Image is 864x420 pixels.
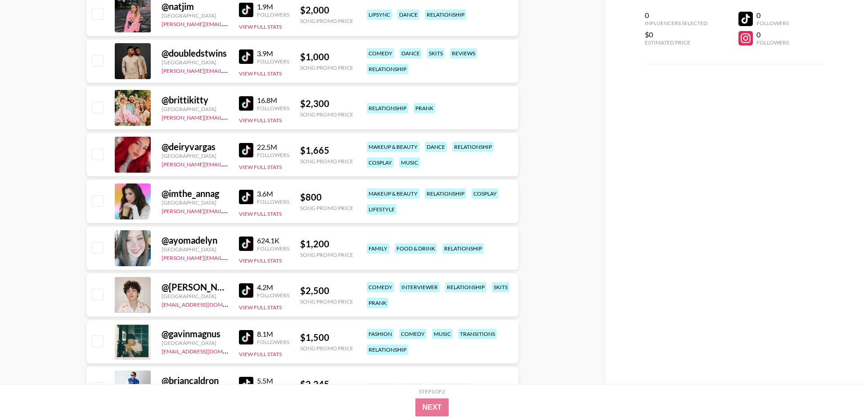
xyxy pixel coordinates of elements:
[162,281,228,293] div: @ [PERSON_NAME].[PERSON_NAME]
[367,48,394,58] div: comedy
[239,304,282,311] button: View Full Stats
[239,351,282,357] button: View Full Stats
[257,283,289,292] div: 4.2M
[367,243,389,254] div: family
[300,98,353,109] div: $ 2,300
[257,292,289,299] div: Followers
[756,11,789,20] div: 0
[300,251,353,258] div: Song Promo Price
[367,204,396,214] div: lifestyle
[162,112,295,121] a: [PERSON_NAME][EMAIL_ADDRESS][DOMAIN_NAME]
[756,30,789,39] div: 0
[257,58,289,65] div: Followers
[425,9,466,20] div: relationship
[257,152,289,158] div: Followers
[162,48,228,59] div: @ doubledstwins
[399,157,420,168] div: music
[367,142,419,152] div: makeup & beauty
[300,205,353,211] div: Song Promo Price
[432,329,453,339] div: music
[397,9,419,20] div: dance
[645,11,707,20] div: 0
[239,3,253,17] img: TikTok
[756,39,789,46] div: Followers
[300,4,353,16] div: $ 2,000
[367,298,388,308] div: prank
[300,111,353,118] div: Song Promo Price
[300,64,353,71] div: Song Promo Price
[239,330,253,344] img: TikTok
[300,51,353,63] div: $ 1,000
[257,198,289,205] div: Followers
[239,96,253,111] img: TikTok
[819,375,853,409] iframe: Drift Widget Chat Controller
[419,388,445,395] div: Step 1 of 2
[162,12,228,19] div: [GEOGRAPHIC_DATA]
[300,18,353,24] div: Song Promo Price
[162,106,228,112] div: [GEOGRAPHIC_DATA]
[162,1,228,12] div: @ natjim
[430,384,471,394] div: relationship
[492,282,509,292] div: skits
[162,94,228,106] div: @ brittikitty
[239,377,253,391] img: TikTok
[300,379,353,390] div: $ 2,245
[162,206,295,214] a: [PERSON_NAME][EMAIL_ADDRESS][DOMAIN_NAME]
[472,188,499,199] div: cosplay
[162,346,252,355] a: [EMAIL_ADDRESS][DOMAIN_NAME]
[162,188,228,199] div: @ imthe_annag
[162,235,228,246] div: @ ayomadelyn
[452,142,494,152] div: relationship
[239,164,282,170] button: View Full Stats
[239,237,253,251] img: TikTok
[645,39,707,46] div: Estimated Price
[162,246,228,253] div: [GEOGRAPHIC_DATA]
[645,20,707,27] div: Influencers Selected
[367,188,419,199] div: makeup & beauty
[239,210,282,217] button: View Full Stats
[367,157,394,168] div: cosplay
[257,96,289,105] div: 16.8M
[239,257,282,264] button: View Full Stats
[367,282,394,292] div: comedy
[300,345,353,352] div: Song Promo Price
[756,20,789,27] div: Followers
[367,9,392,20] div: lipsync
[257,189,289,198] div: 3.6M
[162,253,295,261] a: [PERSON_NAME][EMAIL_ADDRESS][DOMAIN_NAME]
[257,143,289,152] div: 22.5M
[257,11,289,18] div: Followers
[239,283,253,298] img: TikTok
[257,376,289,385] div: 5.5M
[367,344,408,355] div: relationship
[425,188,466,199] div: relationship
[400,282,440,292] div: interviewer
[425,142,447,152] div: dance
[300,145,353,156] div: $ 1,665
[162,293,228,299] div: [GEOGRAPHIC_DATA]
[400,48,422,58] div: dance
[257,245,289,252] div: Followers
[300,192,353,203] div: $ 800
[414,103,435,113] div: prank
[415,398,449,416] button: Next
[162,340,228,346] div: [GEOGRAPHIC_DATA]
[427,48,445,58] div: skits
[257,49,289,58] div: 3.9M
[367,329,394,339] div: fashion
[162,199,228,206] div: [GEOGRAPHIC_DATA]
[239,23,282,30] button: View Full Stats
[395,243,437,254] div: food & drink
[458,329,497,339] div: transitions
[239,143,253,157] img: TikTok
[162,299,252,308] a: [EMAIL_ADDRESS][DOMAIN_NAME]
[162,66,295,74] a: [PERSON_NAME][EMAIL_ADDRESS][DOMAIN_NAME]
[162,159,295,168] a: [PERSON_NAME][EMAIL_ADDRESS][DOMAIN_NAME]
[257,236,289,245] div: 624.1K
[162,328,228,340] div: @ gavinmagnus
[367,64,408,74] div: relationship
[239,117,282,124] button: View Full Stats
[442,243,484,254] div: relationship
[162,59,228,66] div: [GEOGRAPHIC_DATA]
[300,298,353,305] div: Song Promo Price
